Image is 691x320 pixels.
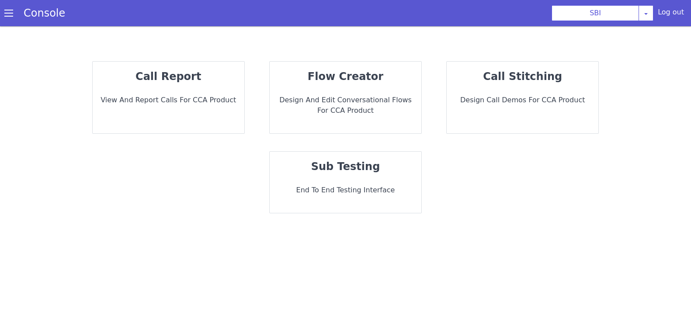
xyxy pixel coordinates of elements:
strong: flow creator [308,70,383,83]
button: SBI [552,5,639,21]
p: Design call demos for CCA Product [454,95,591,105]
p: Design and Edit Conversational flows for CCA Product [277,95,414,116]
strong: sub testing [311,160,380,173]
p: End to End Testing Interface [277,185,414,195]
div: Log out [658,7,684,21]
strong: call report [135,70,201,83]
strong: call stitching [483,70,562,83]
p: View and report calls for CCA Product [100,95,237,105]
a: Console [13,7,76,19]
